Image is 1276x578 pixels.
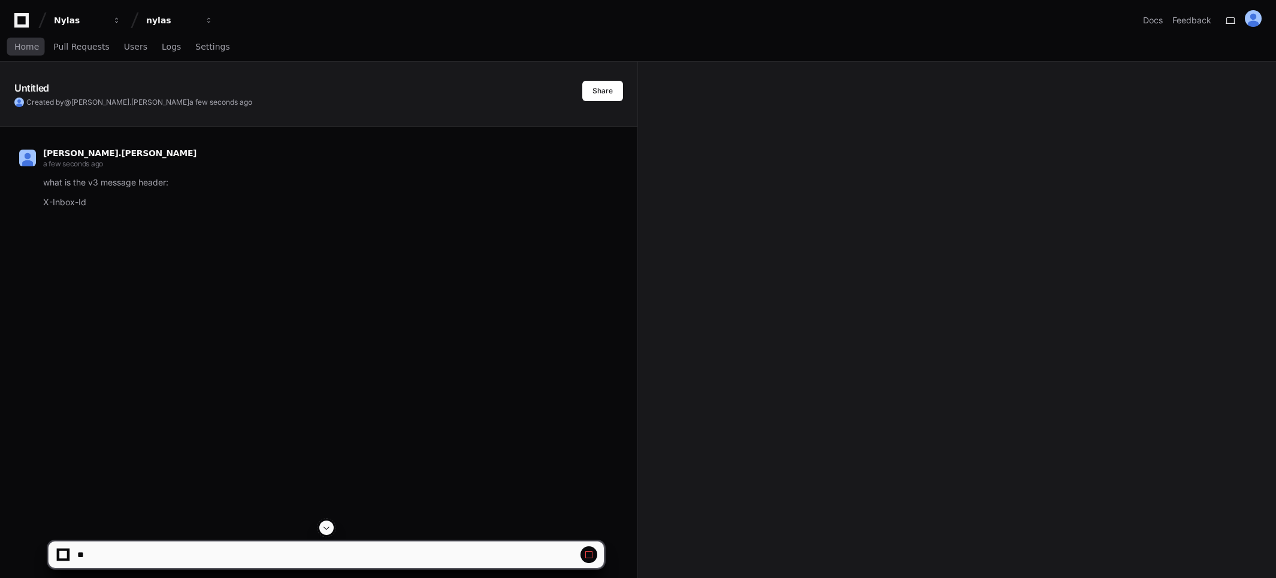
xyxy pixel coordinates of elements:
span: Users [124,43,147,50]
div: Nylas [54,14,105,26]
p: what is the v3 message header: [43,176,604,190]
span: a few seconds ago [189,98,252,107]
button: Share [582,81,623,101]
span: Logs [162,43,181,50]
button: nylas [141,10,218,31]
h1: Untitled [14,81,49,95]
a: Users [124,34,147,61]
img: ALV-UjUTLTKDo2-V5vjG4wR1buipwogKm1wWuvNrTAMaancOL2w8d8XiYMyzUPCyapUwVg1DhQ_h_MBM3ufQigANgFbfgRVfo... [14,98,24,107]
img: ALV-UjUTLTKDo2-V5vjG4wR1buipwogKm1wWuvNrTAMaancOL2w8d8XiYMyzUPCyapUwVg1DhQ_h_MBM3ufQigANgFbfgRVfo... [19,150,36,166]
span: [PERSON_NAME].[PERSON_NAME] [43,148,196,158]
span: a few seconds ago [43,159,103,168]
span: Pull Requests [53,43,109,50]
span: @ [64,98,71,107]
a: Settings [195,34,229,61]
a: Home [14,34,39,61]
a: Pull Requests [53,34,109,61]
span: Settings [195,43,229,50]
button: Feedback [1172,14,1211,26]
a: Logs [162,34,181,61]
img: ALV-UjUTLTKDo2-V5vjG4wR1buipwogKm1wWuvNrTAMaancOL2w8d8XiYMyzUPCyapUwVg1DhQ_h_MBM3ufQigANgFbfgRVfo... [1245,10,1262,27]
span: Home [14,43,39,50]
span: Created by [26,98,252,107]
p: X-Inbox-Id [43,196,604,209]
div: nylas [146,14,198,26]
button: Nylas [49,10,126,31]
span: [PERSON_NAME].[PERSON_NAME] [71,98,189,107]
a: Docs [1143,14,1163,26]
